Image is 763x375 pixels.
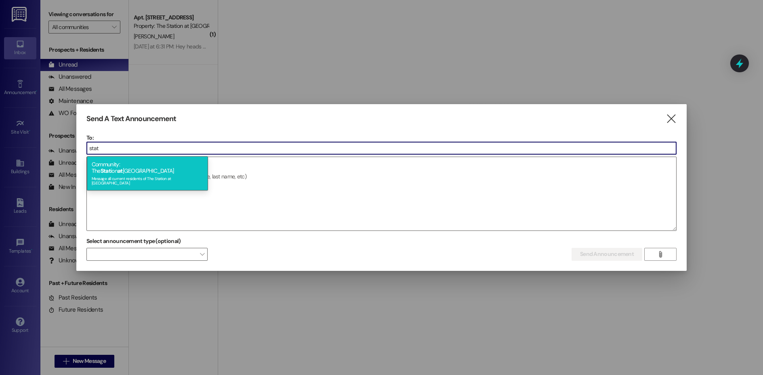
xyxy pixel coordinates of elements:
i:  [657,251,663,258]
i:  [666,115,677,123]
p: To: [86,134,677,142]
div: Message all current residents of The Station at [GEOGRAPHIC_DATA] [92,174,203,186]
span: Send Announcement [580,250,634,258]
h3: Send A Text Announcement [86,114,176,124]
div: Community: The ion [GEOGRAPHIC_DATA] [87,156,208,190]
label: Select announcement type (optional) [86,235,181,247]
span: at [118,167,123,174]
input: Type to select the units, buildings, or communities you want to message. (e.g. 'Unit 1A', 'Buildi... [87,142,676,154]
span: Stat [101,167,111,174]
button: Send Announcement [572,248,642,261]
